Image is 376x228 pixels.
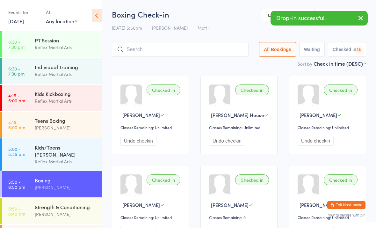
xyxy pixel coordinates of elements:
div: Reflex Martial Arts [35,70,96,78]
div: Reflex Martial Arts [35,97,96,105]
div: Events for [8,7,40,18]
span: [PERSON_NAME] [300,112,337,118]
time: 5:50 - 6:40 pm [8,206,25,216]
time: 5:00 - 5:45 pm [8,146,25,157]
a: 6:30 -7:30 pmIndividual TrainingReflex Martial Arts [2,58,102,84]
div: Individual Training [35,63,96,70]
button: All Bookings [259,42,296,57]
span: [PERSON_NAME] [300,202,337,208]
a: 6:30 -7:30 pmPT SessionReflex Martial Arts [2,31,102,57]
button: Waiting [299,42,325,57]
div: Classes Remaining: Unlimited [120,215,182,220]
button: how to secure with pin [328,213,365,217]
div: [PERSON_NAME] [35,124,96,131]
div: Drop-in successful. [271,11,368,26]
a: [DATE] [8,18,24,25]
div: Strength & Conditioning [35,203,96,210]
div: Check in time (DESC) [314,60,366,67]
span: [PERSON_NAME] [152,25,188,31]
span: [PERSON_NAME] House [211,112,264,118]
div: Classes Remaining: Unlimited [120,125,182,130]
a: 4:15 -5:00 pmKids KickboxingReflex Martial Arts [2,85,102,111]
time: 4:15 - 5:00 pm [8,120,25,130]
h2: Boxing Check-in [112,9,366,19]
a: 5:50 -6:50 pmBoxing[PERSON_NAME] [2,171,102,197]
div: Classes Remaining: Unlimited [298,215,359,220]
div: Classes Remaining: Unlimited [209,125,271,130]
div: Classes Remaining: 9 [209,215,271,220]
div: Checked in [324,174,358,185]
div: Checked in [324,85,358,95]
button: Undo checkin [120,136,156,146]
div: Reflex Martial Arts [35,158,96,165]
button: Exit kiosk mode [327,201,365,209]
time: 6:30 - 7:30 pm [8,39,25,49]
a: 4:15 -5:00 pmTeens Boxing[PERSON_NAME] [2,112,102,138]
div: Kids Kickboxing [35,90,96,97]
button: Undo checkin [298,136,334,146]
label: Sort by [298,61,312,67]
div: Reflex Martial Arts [35,44,96,51]
div: PT Session [35,37,96,44]
div: Any location [46,18,77,25]
div: Boxing [35,177,96,184]
span: [PERSON_NAME] [122,112,160,118]
button: Checked in16 [328,42,366,57]
time: 6:30 - 7:30 pm [8,66,25,76]
time: 4:15 - 5:00 pm [8,93,25,103]
a: 5:50 -6:40 pmStrength & Conditioning[PERSON_NAME] [2,198,102,224]
div: Checked in [147,85,180,95]
div: Kids/Teens [PERSON_NAME] [35,144,96,158]
span: [PERSON_NAME] [122,202,160,208]
button: Undo checkin [209,136,245,146]
div: Checked in [235,174,269,185]
div: [PERSON_NAME] [35,210,96,218]
div: Classes Remaining: Unlimited [298,125,359,130]
span: [DATE] 5:50pm [112,25,142,31]
div: At [46,7,77,18]
div: [PERSON_NAME] [35,184,96,191]
span: [PERSON_NAME] [211,202,249,208]
time: 5:50 - 6:50 pm [8,179,25,189]
div: Checked in [147,174,180,185]
div: Teens Boxing [35,117,96,124]
div: Checked in [235,85,269,95]
a: 5:00 -5:45 pmKids/Teens [PERSON_NAME]Reflex Martial Arts [2,138,102,171]
input: Search [112,42,249,57]
span: Matt 1 [198,25,210,31]
div: 16 [356,47,361,52]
